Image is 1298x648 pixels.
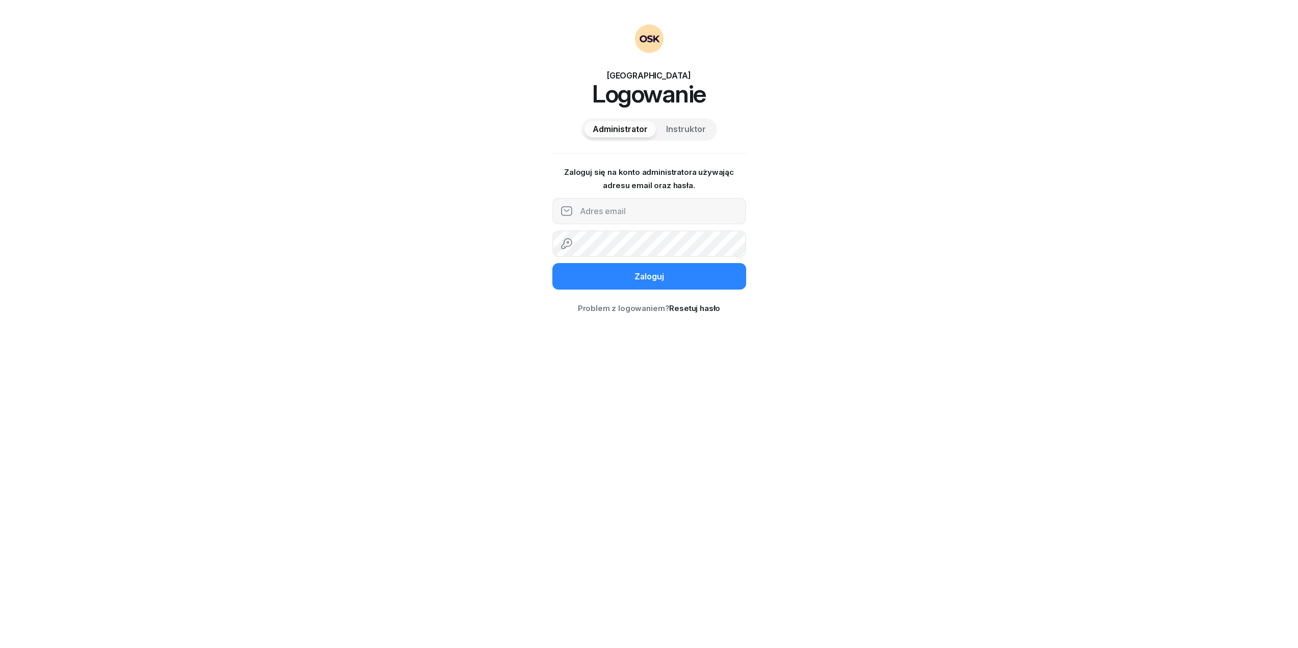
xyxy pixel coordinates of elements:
div: Zaloguj [634,270,664,283]
img: OSKAdmin [635,24,664,53]
h1: Logowanie [552,82,746,106]
span: Administrator [593,123,648,136]
button: Administrator [584,121,656,138]
div: [GEOGRAPHIC_DATA] [552,69,746,82]
a: Resetuj hasło [669,303,720,313]
p: Zaloguj się na konto administratora używając adresu email oraz hasła. [552,166,746,192]
button: Instruktor [658,121,714,138]
input: Adres email [552,198,746,224]
div: Problem z logowaniem? [552,302,746,315]
span: Instruktor [666,123,706,136]
button: Zaloguj [552,263,746,290]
